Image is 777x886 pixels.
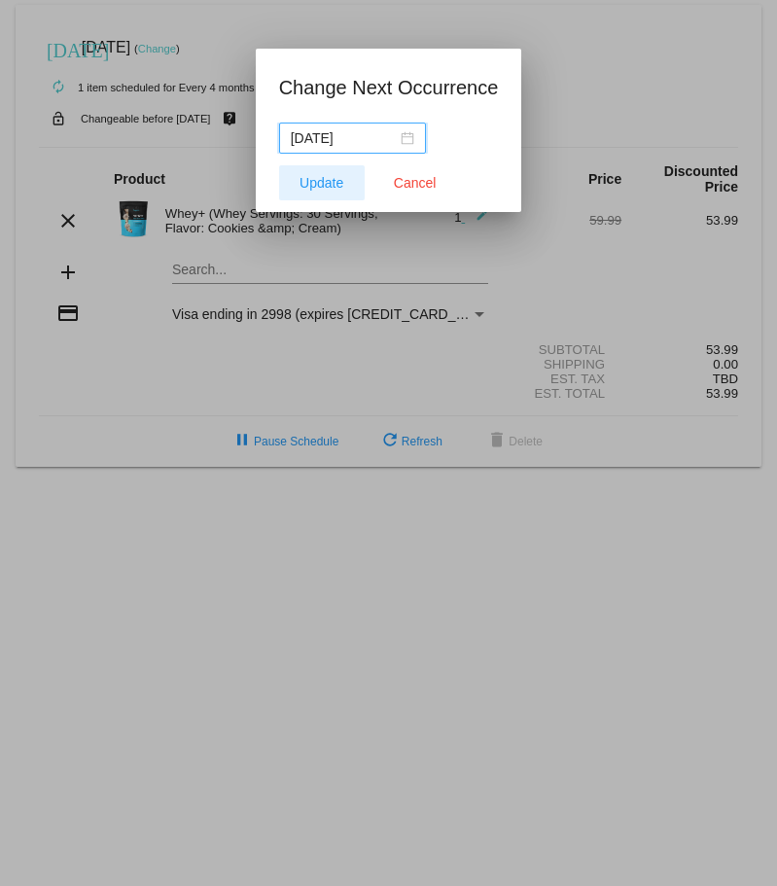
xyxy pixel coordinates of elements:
button: Update [279,165,365,200]
button: Close dialog [372,165,458,200]
h1: Change Next Occurrence [279,72,499,103]
input: Select date [291,127,397,149]
span: Cancel [394,175,437,191]
span: Update [300,175,343,191]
